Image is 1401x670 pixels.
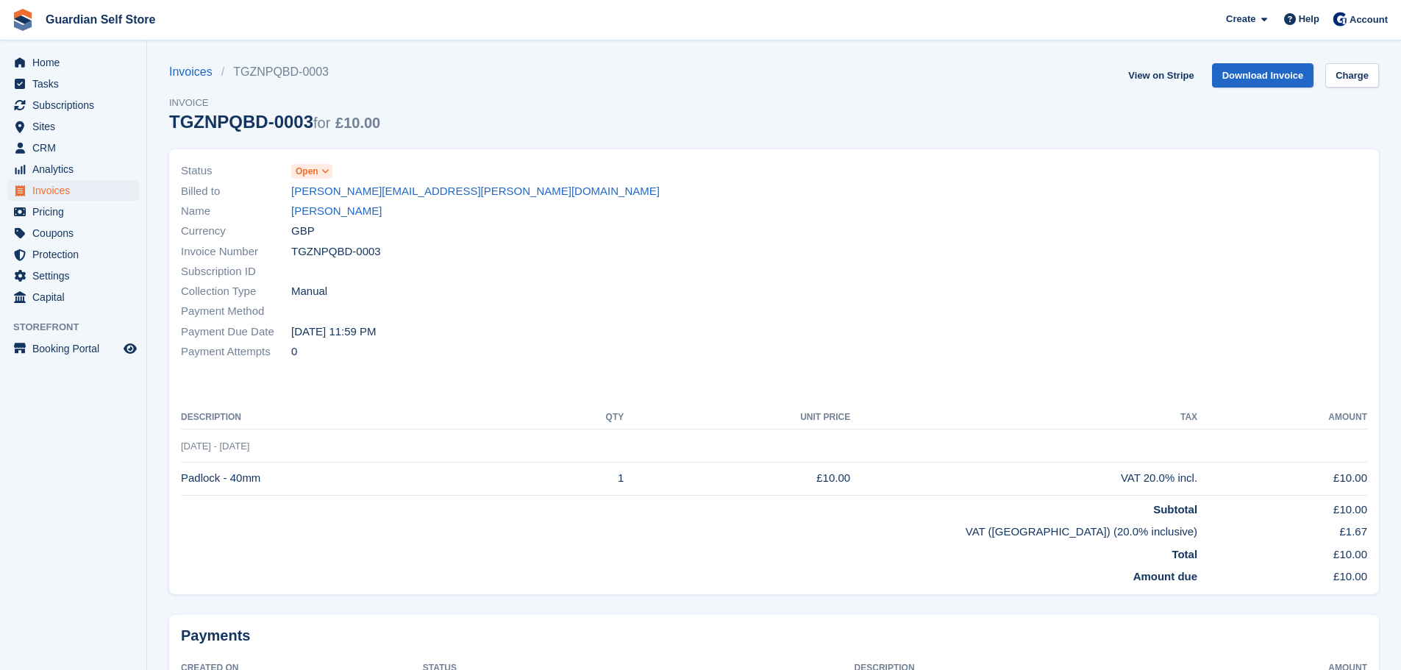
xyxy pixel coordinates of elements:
[32,74,121,94] span: Tasks
[32,202,121,222] span: Pricing
[181,183,291,200] span: Billed to
[7,287,139,307] a: menu
[7,202,139,222] a: menu
[1226,12,1255,26] span: Create
[181,203,291,220] span: Name
[1325,63,1379,88] a: Charge
[542,406,624,430] th: QTY
[1350,13,1388,27] span: Account
[181,283,291,300] span: Collection Type
[7,138,139,158] a: menu
[7,74,139,94] a: menu
[1197,495,1367,518] td: £10.00
[1212,63,1314,88] a: Download Invoice
[32,95,121,115] span: Subscriptions
[1299,12,1319,26] span: Help
[32,52,121,73] span: Home
[32,265,121,286] span: Settings
[1172,548,1197,560] strong: Total
[181,441,249,452] span: [DATE] - [DATE]
[32,138,121,158] span: CRM
[1197,541,1367,563] td: £10.00
[850,470,1197,487] div: VAT 20.0% incl.
[1133,570,1198,582] strong: Amount due
[291,183,660,200] a: [PERSON_NAME][EMAIL_ADDRESS][PERSON_NAME][DOMAIN_NAME]
[40,7,161,32] a: Guardian Self Store
[169,112,380,132] div: TGZNPQBD-0003
[1197,406,1367,430] th: Amount
[121,340,139,357] a: Preview store
[181,627,1367,645] h2: Payments
[32,287,121,307] span: Capital
[32,244,121,265] span: Protection
[181,243,291,260] span: Invoice Number
[181,324,291,341] span: Payment Due Date
[7,52,139,73] a: menu
[291,203,382,220] a: [PERSON_NAME]
[624,406,850,430] th: Unit Price
[335,115,380,131] span: £10.00
[1333,12,1347,26] img: Tom Scott
[1122,63,1199,88] a: View on Stripe
[32,116,121,137] span: Sites
[624,462,850,495] td: £10.00
[291,223,315,240] span: GBP
[7,223,139,243] a: menu
[181,223,291,240] span: Currency
[7,265,139,286] a: menu
[169,63,380,81] nav: breadcrumbs
[181,462,542,495] td: Padlock - 40mm
[291,163,332,179] a: Open
[169,63,221,81] a: Invoices
[7,338,139,359] a: menu
[32,338,121,359] span: Booking Portal
[7,116,139,137] a: menu
[542,462,624,495] td: 1
[181,518,1197,541] td: VAT ([GEOGRAPHIC_DATA]) (20.0% inclusive)
[181,406,542,430] th: Description
[7,244,139,265] a: menu
[1197,563,1367,585] td: £10.00
[32,223,121,243] span: Coupons
[291,243,381,260] span: TGZNPQBD-0003
[32,159,121,179] span: Analytics
[181,303,291,320] span: Payment Method
[313,115,330,131] span: for
[12,9,34,31] img: stora-icon-8386f47178a22dfd0bd8f6a31ec36ba5ce8667c1dd55bd0f319d3a0aa187defe.svg
[181,263,291,280] span: Subscription ID
[291,324,377,341] time: 2025-10-02 22:59:59 UTC
[291,283,327,300] span: Manual
[7,95,139,115] a: menu
[32,180,121,201] span: Invoices
[169,96,380,110] span: Invoice
[7,180,139,201] a: menu
[181,343,291,360] span: Payment Attempts
[1197,518,1367,541] td: £1.67
[13,320,146,335] span: Storefront
[291,343,297,360] span: 0
[181,163,291,179] span: Status
[1153,503,1197,516] strong: Subtotal
[1197,462,1367,495] td: £10.00
[850,406,1197,430] th: Tax
[7,159,139,179] a: menu
[296,165,318,178] span: Open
